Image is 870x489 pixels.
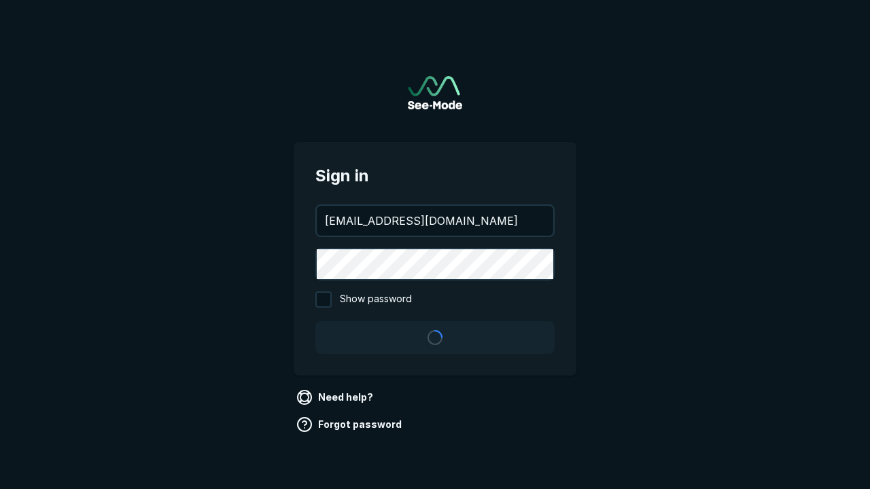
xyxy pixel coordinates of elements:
input: your@email.com [317,206,553,236]
a: Need help? [294,386,379,408]
a: Forgot password [294,414,407,435]
img: See-Mode Logo [408,76,462,109]
span: Sign in [315,164,555,188]
span: Show password [340,291,412,308]
a: Go to sign in [408,76,462,109]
